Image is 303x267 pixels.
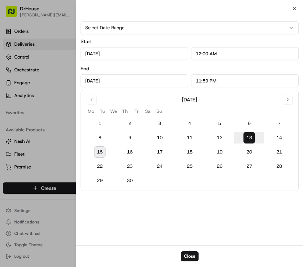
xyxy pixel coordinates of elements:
[7,7,21,21] img: Nash
[243,146,255,158] button: 20
[85,107,97,115] th: Monday
[71,121,86,126] span: Pylon
[273,118,285,129] button: 7
[124,132,135,143] button: 9
[87,95,97,105] button: Go to previous month
[67,104,114,111] span: API Documentation
[181,251,199,261] button: Close
[214,118,225,129] button: 5
[124,161,135,172] button: 23
[273,146,285,158] button: 21
[7,68,20,81] img: 1736555255976-a54dd68f-1ca7-489b-9aae-adbdc363a1c4
[94,132,106,143] button: 8
[154,161,165,172] button: 24
[14,104,55,111] span: Knowledge Base
[50,121,86,126] a: Powered byPylon
[184,132,195,143] button: 11
[243,118,255,129] button: 6
[94,118,106,129] button: 1
[57,101,117,114] a: 💻API Documentation
[124,118,135,129] button: 2
[191,74,299,87] input: Time
[273,161,285,172] button: 28
[243,132,255,143] button: 13
[24,75,90,81] div: We're available if you need us!
[81,47,188,60] input: Date
[94,146,106,158] button: 15
[94,161,106,172] button: 22
[154,107,165,115] th: Sunday
[19,46,128,54] input: Got a question? Start typing here...
[97,107,108,115] th: Tuesday
[154,118,165,129] button: 3
[94,175,106,186] button: 29
[108,107,119,115] th: Wednesday
[154,146,165,158] button: 17
[283,95,293,105] button: Go to next month
[184,118,195,129] button: 4
[154,132,165,143] button: 10
[119,107,131,115] th: Thursday
[184,146,195,158] button: 18
[243,161,255,172] button: 27
[142,107,154,115] th: Saturday
[60,104,66,110] div: 💻
[7,29,130,40] p: Welcome 👋
[81,38,92,45] label: Start
[214,132,225,143] button: 12
[121,70,130,79] button: Start new chat
[182,96,197,103] div: [DATE]
[273,132,285,143] button: 14
[81,74,188,87] input: Date
[124,175,135,186] button: 30
[7,104,13,110] div: 📗
[124,146,135,158] button: 16
[24,68,117,75] div: Start new chat
[214,146,225,158] button: 19
[214,161,225,172] button: 26
[81,65,89,72] label: End
[184,161,195,172] button: 25
[191,47,299,60] input: Time
[131,107,142,115] th: Friday
[4,101,57,114] a: 📗Knowledge Base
